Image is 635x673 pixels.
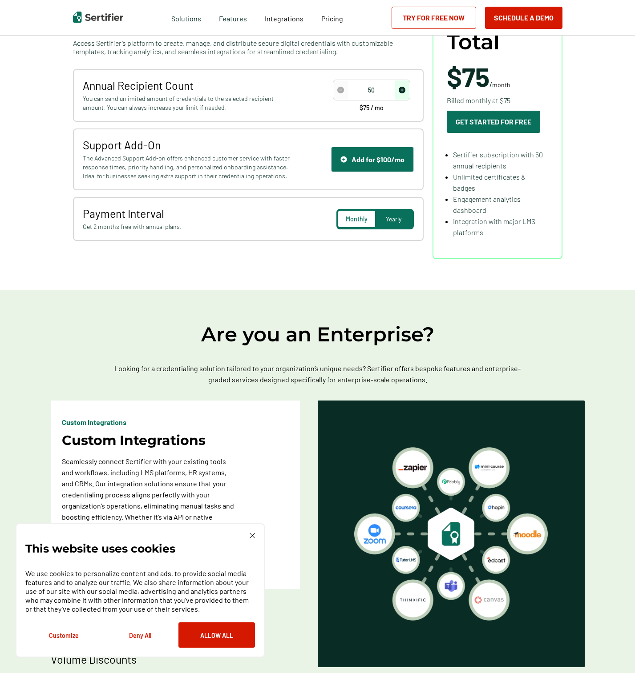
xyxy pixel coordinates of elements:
p: Custom Integrations [62,432,206,449]
span: increase number [395,80,409,100]
span: month [492,81,510,88]
button: Deny All [102,622,178,648]
p: This website uses cookies [25,544,175,553]
span: Support Add-On [83,138,292,152]
img: Cookie Popup Close [250,533,255,538]
img: Sertifier | Digital Credentialing Platform [73,12,123,23]
span: Payment Interval [83,207,292,220]
span: $75 / mo [360,105,384,111]
button: Schedule a Demo [485,7,562,29]
span: The Advanced Support Add-on offers enhanced customer service with faster response times, priority... [83,154,292,180]
span: Engagement analytics dashboard [453,195,521,214]
span: Yearly [386,215,401,223]
span: decrease number [334,80,348,100]
button: Customize [25,622,102,648]
span: Annual Recipient Count [83,79,292,92]
span: $75 [447,60,489,92]
span: Sertifier subscription with 50 annual recipients [453,150,543,170]
span: Solutions [171,12,201,23]
div: Add for $100/mo [340,155,404,164]
button: Get Started For Free [447,111,540,133]
span: Integrations [265,14,303,23]
p: Looking for a credentialing solution tailored to your organization’s unique needs? Sertifier offe... [104,363,531,385]
span: Unlimited certificates & badges [453,172,526,192]
span: You can send unlimited amount of credentials to the selected recipient amount. You can always inc... [83,94,292,112]
iframe: Chat Widget [591,630,635,673]
a: Pricing [321,12,343,23]
p: Seamlessly connect Sertifier with your existing tools and workflows, including LMS platforms, HR ... [62,456,238,533]
p: We use cookies to personalize content and ads, to provide social media features and to analyze ou... [25,569,255,613]
span: Features [219,12,247,23]
span: Integration with major LMS platforms [453,217,535,236]
img: pricing Custom Integrations [354,447,548,621]
span: Total [447,30,500,54]
span: Get 2 months free with annual plans. [83,222,292,231]
img: Decrease Icon [337,87,344,93]
h2: Are you an Enterprise? [51,321,585,347]
img: Increase Icon [399,87,405,93]
span: Pricing [321,14,343,23]
button: Support IconAdd for $100/mo [331,147,414,172]
p: Volume Discounts [51,652,137,666]
img: Support Icon [340,156,347,163]
span: Access Sertifier’s platform to create, manage, and distribute secure digital credentials with cus... [73,39,424,56]
button: Allow All [178,622,255,648]
a: Integrations [265,12,303,23]
span: Monthly [346,215,368,223]
p: Custom Integrations [62,417,126,428]
span: / [447,63,510,90]
a: Try for Free Now [392,7,476,29]
span: Billed monthly at $75 [447,95,510,106]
